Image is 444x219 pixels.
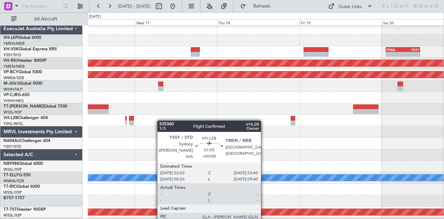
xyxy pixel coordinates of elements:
span: VH-LEP [3,36,18,40]
a: VH-VSKGlobal Express XRS [3,47,57,51]
a: VP-BCYGlobal 5000 [3,70,42,74]
a: VH-LEPGlobal 6000 [3,36,41,40]
a: YMEN/MEB [3,41,25,46]
div: Quick Links [339,3,362,10]
a: WSSL/XSP [3,213,22,218]
a: WSSL/XSP [3,167,22,172]
span: T7-RIC [3,185,16,189]
a: YSHL/WOL [3,121,23,126]
span: N604AU [3,139,20,143]
div: Tue 16 [53,19,135,25]
a: T7-ELLYG-550 [3,173,31,177]
div: Thu 18 [217,19,299,25]
a: VH-RIUHawker 800XP [3,59,46,63]
a: N604AUChallenger 604 [3,139,50,143]
span: T7-[PERSON_NAME] [3,104,44,109]
input: Trip Number [21,1,61,11]
span: Refresh [247,4,276,9]
a: WMSA/SZB [3,178,24,184]
a: B757-1757 [3,196,25,200]
button: Refresh [237,1,279,12]
a: M-JGVJGlobal 5000 [3,82,42,86]
span: N8998K [3,162,19,166]
div: Wed 17 [135,19,217,25]
a: T7-TSTHawker 900XP [3,208,46,212]
span: T7-TST [3,208,17,212]
span: VP-BCY [3,70,18,74]
div: - [386,52,403,56]
span: VH-RIU [3,59,18,63]
span: VP-CJR [3,93,18,97]
span: VH-VSK [3,47,19,51]
button: All Aircraft [8,14,75,25]
div: [DATE] [89,14,101,20]
div: Fri 19 [299,19,382,25]
span: M-JGVJ [3,82,19,86]
a: WMSA/SZB [3,75,24,81]
span: T7-ELLY [3,173,19,177]
span: All Aircraft [18,17,73,22]
span: [DATE] - [DATE] [118,3,151,9]
button: Quick Links [325,1,376,12]
a: VHHH/HKG [3,98,24,103]
a: YMEN/MEB [3,64,25,69]
a: WIHH/HLP [3,87,23,92]
a: VP-CJRG-650 [3,93,29,97]
span: VH-L2B [3,116,18,120]
div: PHNL [386,48,403,52]
a: VH-L2BChallenger 604 [3,116,48,120]
a: T7-RICGlobal 6000 [3,185,40,189]
div: YSSY [403,48,419,52]
span: B757-1 [3,196,17,200]
a: N8998KGlobal 6000 [3,162,43,166]
a: YSSY/SYD [3,52,21,58]
a: WSSL/XSP [3,110,22,115]
a: WSSL/XSP [3,190,22,195]
a: T7-[PERSON_NAME]Global 7500 [3,104,67,109]
div: - [403,52,419,56]
a: YSSY/SYD [3,144,21,149]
